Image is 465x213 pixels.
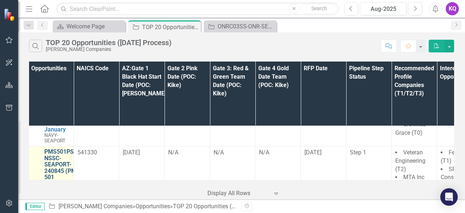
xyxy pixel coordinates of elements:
img: Active [32,180,41,188]
span: [DATE] [123,149,140,156]
div: Welcome Page [66,22,124,31]
button: Aug-2025 [360,2,407,15]
span: Search [311,5,327,11]
span: [DATE] [304,149,322,156]
a: PMS501PSS-NSSC-SEAPORT-240845 (PMS 501 PROFESSIONAL SUPPORT SERVICES (SEAPORT NXG)) [44,149,86,213]
div: ONRC03SS-ONR-SEAPORT-228457 (ONR CODE 03 SUPPORT SERVICES (SEAPORT NXG)) - January [218,22,275,31]
span: Step 1 [350,149,366,156]
input: Search ClearPoint... [56,3,339,15]
a: [PERSON_NAME] Companies [58,203,133,210]
a: ONRC03SS-ONR-SEAPORT-228457 (ONR CODE 03 SUPPORT SERVICES (SEAPORT NXG)) - January [206,22,275,31]
span: Crowned Grace (T0) [395,121,426,136]
div: TOP 20 Opportunities ([DATE] Process) [173,203,272,210]
div: Aug-2025 [363,5,404,13]
div: N/A [214,149,251,157]
div: » » [48,202,236,211]
img: ClearPoint Strategy [4,8,16,21]
a: Welcome Page [54,22,124,31]
div: N/A [168,149,206,157]
span: Veteran Engineering (T2) [395,149,425,173]
div: Open Intercom Messenger [440,188,458,206]
div: N/A [259,149,297,157]
span: NAVY-SEAPORT [44,132,65,143]
a: Opportunities [136,203,170,210]
span: 541330 [77,149,97,156]
span: MTA Inc (T2S) [395,174,424,189]
div: TOP 20 Opportunities ([DATE] Process) [46,39,171,47]
button: Search [301,4,337,14]
button: KQ [446,2,459,15]
div: TOP 20 Opportunities ([DATE] Process) [142,23,199,32]
span: Editor [25,203,45,210]
div: [PERSON_NAME] Companies [46,47,171,52]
